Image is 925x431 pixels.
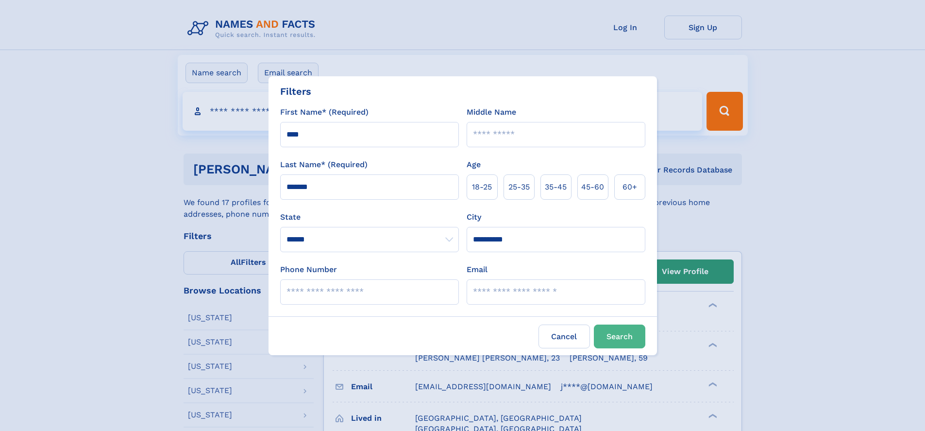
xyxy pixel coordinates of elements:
label: Phone Number [280,264,337,276]
div: Filters [280,84,311,99]
label: First Name* (Required) [280,106,369,118]
label: Last Name* (Required) [280,159,368,171]
label: Age [467,159,481,171]
span: 60+ [622,181,637,193]
label: State [280,211,459,223]
span: 45‑60 [581,181,604,193]
span: 35‑45 [545,181,567,193]
label: Cancel [538,325,590,348]
label: City [467,211,481,223]
label: Middle Name [467,106,516,118]
label: Email [467,264,488,276]
button: Search [594,325,645,348]
span: 18‑25 [472,181,492,193]
span: 25‑35 [508,181,530,193]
